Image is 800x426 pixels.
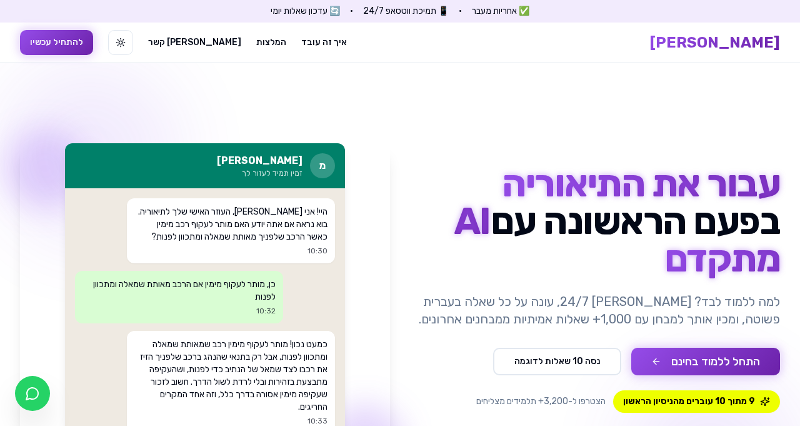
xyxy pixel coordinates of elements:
[502,161,780,206] span: עבור את התיאוריה
[134,246,327,256] p: 10:30
[301,36,347,49] a: איך זה עובד
[15,376,50,411] a: צ'אט בוואטסאפ
[271,5,340,18] span: 🔄 עדכון שאלות יומי
[134,338,327,413] p: כמעט נכון! מותר לעקוף מימין רכב שמאותת שמאלה ומתכוון לפנות, אבל רק בתנאי שהנהג ברכב שלפניך הזיז א...
[82,278,276,303] p: כן, מותר לעקוף מימין אם הרכב מאותת שמאלה ומתכוון לפנות
[217,168,302,178] p: זמין תמיד לעזור לך
[134,206,327,243] p: היי! אני [PERSON_NAME], העוזר האישי שלך לתיאוריה. בוא נראה אם אתה יודע האם מותר לעקוף רכב מימין כ...
[134,416,327,426] p: 10:33
[410,165,780,278] h1: בפעם הראשונה עם
[650,33,780,53] a: [PERSON_NAME]
[148,36,241,49] a: [PERSON_NAME] קשר
[20,30,93,55] button: להתחיל עכשיו
[493,348,621,375] button: נסה 10 שאלות לדוגמה
[217,153,302,168] h3: [PERSON_NAME]
[82,306,276,316] p: 10:32
[454,199,781,281] span: AI מתקדם
[472,5,529,18] span: ✅ אחריות מעבר
[631,348,780,375] button: התחל ללמוד בחינם
[459,5,462,18] span: •
[363,5,449,18] span: 📱 תמיכת ווטסאפ 24/7
[613,390,780,413] span: 9 מתוך 10 עוברים מהניסיון הראשון
[256,36,286,49] a: המלצות
[310,153,335,178] div: מ
[410,293,780,328] p: למה ללמוד לבד? [PERSON_NAME] 24/7, עונה על כל שאלה בעברית פשוטה, ומכין אותך למבחן עם 1,000+ שאלות...
[476,395,606,408] span: הצטרפו ל-3,200+ תלמידים מצליחים
[350,5,353,18] span: •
